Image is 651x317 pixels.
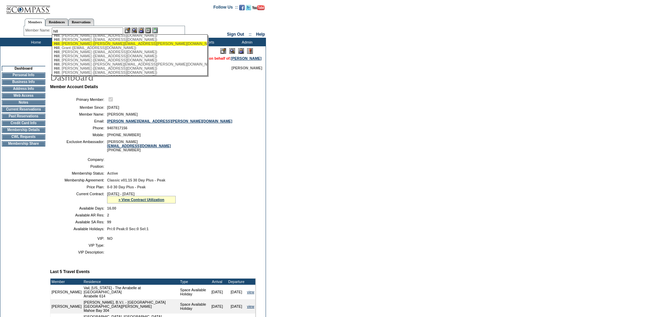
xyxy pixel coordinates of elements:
td: Mobile: [53,133,104,137]
td: Position: [53,164,104,168]
td: Member Since: [53,105,104,109]
div: , [PERSON_NAME] ([EMAIL_ADDRESS][DOMAIN_NAME]) [54,66,205,70]
img: pgTtlDashboard.gif [50,70,187,84]
span: [PERSON_NAME] [232,66,262,70]
a: view [247,304,254,308]
td: Notes [2,100,45,105]
td: VIP Description: [53,250,104,254]
img: b_edit.gif [125,27,130,33]
span: Hill [54,54,60,58]
td: Membership Status: [53,171,104,175]
img: View Mode [229,48,235,54]
span: Active [107,171,118,175]
td: [DATE] [227,285,246,299]
img: Reservations [145,27,151,33]
img: Become our fan on Facebook [239,5,245,10]
td: Space Available Holiday [179,285,208,299]
div: , [PERSON_NAME] ([EMAIL_ADDRESS][DOMAIN_NAME]) [54,50,205,54]
img: b_calculator.gif [152,27,158,33]
span: Hill [54,62,60,66]
span: [DATE] - [DATE] [107,192,135,196]
span: 99 [107,220,111,224]
td: Exclusive Ambassador: [53,140,104,152]
td: Available Holidays: [53,227,104,231]
td: Residence [83,279,179,285]
span: Hill [54,70,60,74]
a: view [247,290,254,294]
td: Member Name: [53,112,104,116]
td: Space Available Holiday [179,299,208,314]
div: , [PERSON_NAME] ([EMAIL_ADDRESS][DOMAIN_NAME]) [54,33,205,37]
div: Member Name: [25,27,52,33]
td: Address Info [2,86,45,92]
img: Impersonate [238,48,244,54]
b: Member Account Details [50,84,98,89]
a: Reservations [68,19,94,26]
span: 16.00 [107,206,116,210]
div: , [PERSON_NAME] ([EMAIL_ADDRESS][DOMAIN_NAME]) [54,37,205,42]
span: 9407817156 [107,126,127,130]
td: Departure [227,279,246,285]
td: Type [179,279,208,285]
td: Price Plan: [53,185,104,189]
td: Membership Details [2,127,45,133]
td: Company: [53,157,104,162]
a: Follow us on Twitter [246,7,251,11]
td: Available Days: [53,206,104,210]
td: [DATE] [208,299,227,314]
td: Home [15,38,55,46]
td: [DATE] [227,299,246,314]
img: View [131,27,137,33]
span: Hill [54,42,60,46]
td: [PERSON_NAME] [50,299,83,314]
span: [PERSON_NAME] [107,112,138,116]
div: , Grant ([EMAIL_ADDRESS][DOMAIN_NAME]) [54,46,205,50]
a: Members [25,19,46,26]
img: Subscribe to our YouTube Channel [252,5,265,10]
td: Credit Card Info [2,120,45,126]
span: Hill [54,50,60,54]
span: [DATE] [107,105,119,109]
td: VIP: [53,236,104,240]
span: Hill [54,37,60,42]
a: » View Contract Utilization [118,198,164,202]
td: VIP Type: [53,243,104,247]
span: 2 [107,213,109,217]
b: Last 5 Travel Events [50,269,90,274]
td: [DATE] [208,285,227,299]
td: Available AR Res: [53,213,104,217]
div: , [PERSON_NAME] ([EMAIL_ADDRESS][DOMAIN_NAME]) [54,70,205,74]
span: You are acting on behalf of: [183,56,261,60]
span: Hill [54,33,60,37]
div: , [PERSON_NAME] ([EMAIL_ADDRESS][DOMAIN_NAME]) [54,74,205,79]
img: Impersonate [138,27,144,33]
td: Email: [53,119,104,123]
a: [PERSON_NAME][EMAIL_ADDRESS][PERSON_NAME][DOMAIN_NAME] [107,119,232,123]
td: Membership Agreement: [53,178,104,182]
span: Hill [54,58,60,62]
img: Follow us on Twitter [246,5,251,10]
td: Past Reservations [2,114,45,119]
img: Edit Mode [220,48,226,54]
td: Admin [226,38,266,46]
td: Personal Info [2,72,45,78]
a: Help [256,32,265,37]
img: Log Concern/Member Elevation [247,48,253,54]
span: Hill [54,66,60,70]
a: [PERSON_NAME] [231,56,261,60]
td: Membership Share [2,141,45,146]
span: NO [107,236,113,240]
a: Residences [45,19,68,26]
a: Sign Out [227,32,244,37]
span: Classic v01.15 30 Day Plus - Peak [107,178,165,182]
a: Subscribe to our YouTube Channel [252,7,265,11]
td: CWL Requests [2,134,45,140]
td: Phone: [53,126,104,130]
span: :: [249,32,252,37]
td: Current Reservations [2,107,45,112]
td: Web Access [2,93,45,98]
span: Hill [54,74,60,79]
span: [PERSON_NAME] [PHONE_NUMBER] [107,140,171,152]
div: , [PERSON_NAME] ([EMAIL_ADDRESS][DOMAIN_NAME]) [54,54,205,58]
td: Member [50,279,83,285]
